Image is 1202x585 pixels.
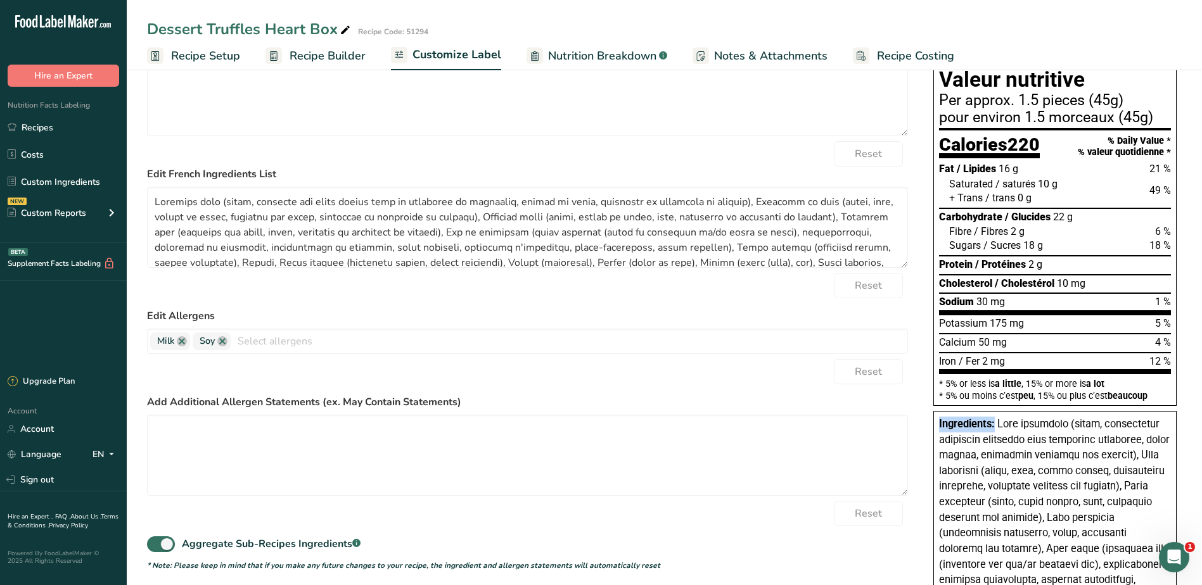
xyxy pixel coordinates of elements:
iframe: Intercom live chat [1159,542,1189,572]
button: Reset [834,501,903,526]
span: Milk [157,334,174,348]
input: Select allergens [231,331,907,351]
a: Nutrition Breakdown [527,42,667,70]
button: Reset [834,359,903,384]
span: 12 % [1149,355,1171,367]
span: Cholesterol [939,277,992,289]
span: 2 g [1028,258,1042,270]
span: Recipe Costing [877,47,954,65]
a: FAQ . [55,512,70,521]
span: 1 [1185,542,1195,552]
a: Hire an Expert . [8,512,53,521]
a: Privacy Policy [49,521,88,530]
span: Nutrition Breakdown [548,47,656,65]
span: Potassium [939,317,987,329]
label: Edit French Ingredients List [147,167,908,182]
span: 30 mg [976,296,1005,308]
a: Recipe Setup [147,42,240,70]
span: 18 g [1023,239,1043,251]
span: / Fer [959,355,980,367]
div: EN [93,447,119,462]
span: / Glucides [1005,211,1051,223]
a: Recipe Builder [265,42,366,70]
span: Carbohydrate [939,211,1002,223]
span: Reset [855,364,882,379]
div: Aggregate Sub-Recipes Ingredients [182,536,361,551]
span: Iron [939,355,956,367]
div: Custom Reports [8,206,86,220]
span: 10 mg [1057,277,1085,289]
div: Dessert Truffles Heart Box [147,18,353,41]
h1: Nutrition Facts Valeur nutritive [939,48,1171,91]
div: BETA [8,248,28,256]
span: Fibre [949,225,971,237]
div: Upgrade Plan [8,375,75,388]
a: Recipe Costing [853,42,954,70]
span: Recipe Setup [171,47,240,65]
label: Add Additional Allergen Statements (ex. May Contain Statements) [147,394,908,410]
span: 2 mg [982,355,1005,367]
span: / Protéines [975,258,1026,270]
span: / saturés [995,178,1035,190]
a: Language [8,443,61,465]
span: Notes & Attachments [714,47,828,65]
span: 4 % [1155,336,1171,348]
span: Calcium [939,336,976,348]
span: Reset [855,146,882,161]
section: * 5% or less is , 15% or more is [939,374,1171,400]
div: Per approx. 1.5 pieces (45g) [939,93,1171,108]
span: / Cholestérol [995,277,1054,289]
span: Soy [200,334,215,348]
span: 21 % [1149,163,1171,175]
a: Notes & Attachments [693,42,828,70]
a: About Us . [70,512,101,521]
div: * 5% ou moins c’est , 15% ou plus c’est [939,391,1171,400]
span: Customize Label [412,46,501,63]
span: Protein [939,258,973,270]
div: NEW [8,198,27,205]
span: 0 g [1018,192,1032,204]
span: 22 g [1053,211,1073,223]
i: * Note: Please keep in mind that if you make any future changes to your recipe, the ingredient an... [147,560,660,570]
span: / Fibres [974,225,1008,237]
span: 10 g [1038,178,1058,190]
span: 1 % [1155,296,1171,308]
span: 6 % [1155,225,1171,237]
span: 50 mg [978,336,1007,348]
span: a little [995,379,1021,389]
span: a lot [1086,379,1104,389]
button: Reset [834,273,903,298]
span: Recipe Builder [290,47,366,65]
span: Reset [855,506,882,521]
span: / Sucres [983,239,1021,251]
span: Reset [855,278,882,293]
label: Edit Allergens [147,308,908,324]
div: Calories [939,135,1040,159]
span: peu [1018,391,1033,401]
a: Customize Label [391,41,501,71]
span: + Trans [949,192,983,204]
span: 49 % [1149,184,1171,196]
div: Powered By FoodLabelMaker © 2025 All Rights Reserved [8,550,119,565]
span: Ingredients: [939,418,995,430]
a: Terms & Conditions . [8,512,118,530]
span: beaucoup [1108,391,1148,401]
button: Hire an Expert [8,65,119,87]
span: Sugars [949,239,981,251]
span: 5 % [1155,317,1171,329]
span: / Lipides [957,163,996,175]
span: 16 g [999,163,1018,175]
span: Saturated [949,178,993,190]
div: Recipe Code: 51294 [358,26,428,37]
button: Reset [834,141,903,167]
span: Sodium [939,296,974,308]
span: 18 % [1149,239,1171,251]
div: pour environ 1.5 morceaux (45g) [939,110,1171,125]
span: 220 [1007,134,1040,155]
span: 175 mg [990,317,1024,329]
span: 2 g [1011,225,1025,237]
span: / trans [985,192,1015,204]
div: % Daily Value * % valeur quotidienne * [1078,135,1171,158]
span: Fat [939,163,954,175]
